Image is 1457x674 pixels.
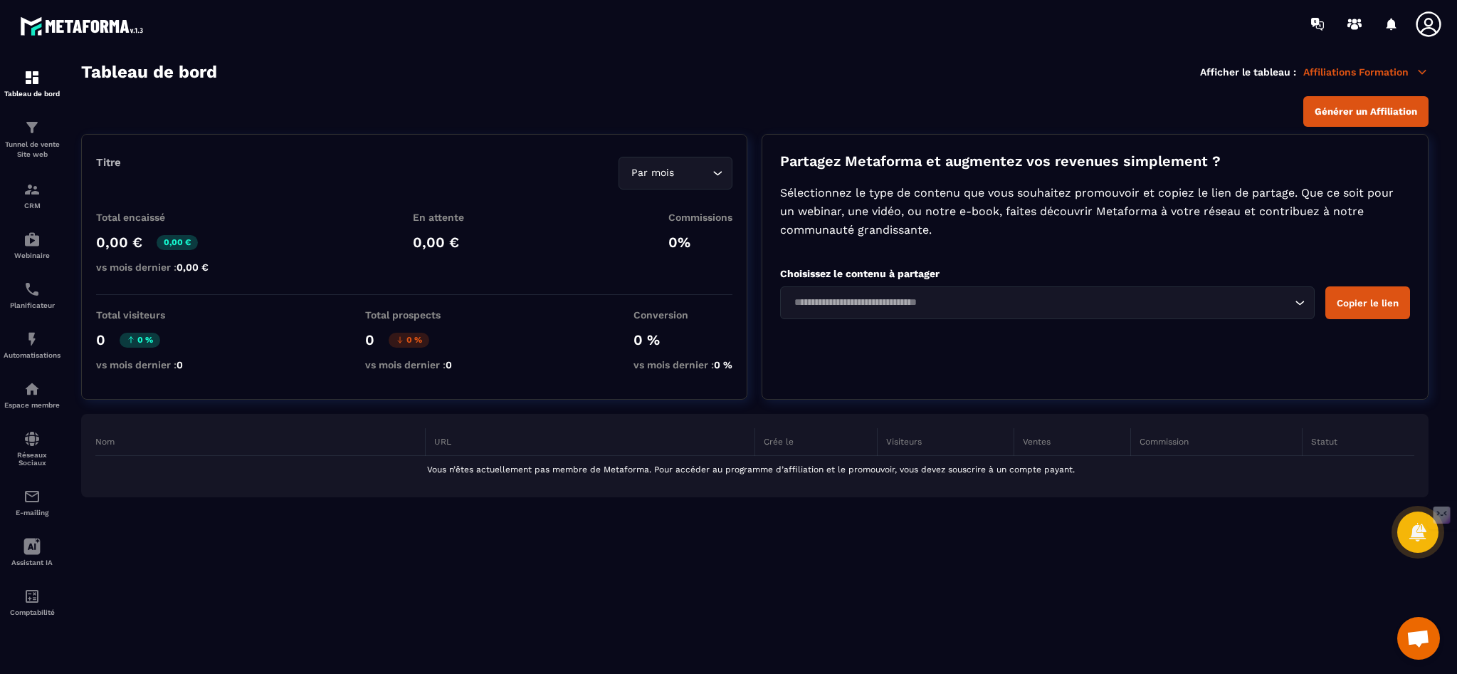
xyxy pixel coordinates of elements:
[177,261,209,273] span: 0,00 €
[633,331,732,348] p: 0 %
[677,165,709,181] input: Search for option
[1325,286,1410,319] button: Copier le lien
[1130,428,1302,456] th: Commission
[4,58,61,108] a: formationformationTableau de bord
[23,488,41,505] img: email
[23,430,41,447] img: social-network
[157,235,198,250] p: 0,00 €
[4,420,61,477] a: social-networksocial-networkRéseaux Sociaux
[120,333,160,348] p: 0 %
[425,428,754,456] th: URL
[4,270,61,320] a: schedulerschedulerPlanificateur
[789,295,1291,311] input: Search for option
[4,577,61,627] a: accountantaccountantComptabilité
[780,152,1410,170] p: Partagez Metaforma et augmentez vos revenues simplement ?
[96,359,183,370] p: vs mois dernier :
[619,157,732,190] div: Search for option
[633,359,732,370] p: vs mois dernier :
[4,140,61,160] p: Tunnel de vente Site web
[20,13,148,39] img: logo
[4,351,61,359] p: Automatisations
[4,202,61,209] p: CRM
[23,588,41,605] img: accountant
[4,170,61,220] a: formationformationCRM
[4,370,61,420] a: automationsautomationsEspace membre
[96,261,209,273] p: vs mois dernier :
[23,331,41,348] img: automations
[1014,428,1130,456] th: Ventes
[780,286,1315,319] div: Search for option
[4,527,61,577] a: Assistant IA
[4,90,61,98] p: Tableau de bord
[23,281,41,298] img: scheduler
[780,184,1410,239] p: Sélectionnez le type de contenu que vous souhaitez promouvoir et copiez le lien de partage. Que c...
[1302,428,1414,456] th: Statut
[95,465,1406,475] p: Vous n’êtes actuellement pas membre de Metaforma. Pour accéder au programme d’affiliation et le p...
[23,181,41,198] img: formation
[23,380,41,398] img: automations
[4,108,61,170] a: formationformationTunnel de vente Site web
[365,309,452,321] p: Total prospects
[628,165,677,181] span: Par mois
[23,119,41,136] img: formation
[1303,96,1429,127] button: Générer un Affiliation
[446,359,452,370] span: 0
[413,234,464,251] p: 0,00 €
[4,608,61,616] p: Comptabilité
[633,309,732,321] p: Conversion
[4,301,61,309] p: Planificateur
[95,428,425,456] th: Nom
[365,359,452,370] p: vs mois dernier :
[23,69,41,86] img: formation
[96,212,209,223] p: Total encaissé
[4,252,61,259] p: Webinaire
[23,231,41,248] img: automations
[96,234,142,251] p: 0,00 €
[1397,617,1440,660] div: Ouvrir le chat
[177,359,183,370] span: 0
[389,333,429,348] p: 0 %
[4,401,61,409] p: Espace membre
[668,212,732,223] p: Commissions
[4,509,61,517] p: E-mailing
[4,477,61,527] a: emailemailE-mailing
[413,212,464,223] p: En attente
[1303,66,1429,78] p: Affiliations Formation
[4,451,61,467] p: Réseaux Sociaux
[365,331,374,348] p: 0
[96,331,105,348] p: 0
[1200,66,1296,78] p: Afficher le tableau :
[780,268,1410,279] p: Choisissez le contenu à partager
[81,62,217,82] h3: Tableau de bord
[1315,106,1417,117] span: Générer un Affiliation
[4,220,61,270] a: automationsautomationsWebinaire
[96,156,121,169] p: Titre
[4,559,61,566] p: Assistant IA
[714,359,732,370] span: 0 %
[4,320,61,370] a: automationsautomationsAutomatisations
[668,234,732,251] p: 0%
[96,309,183,321] p: Total visiteurs
[755,428,878,456] th: Crée le
[877,428,1014,456] th: Visiteurs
